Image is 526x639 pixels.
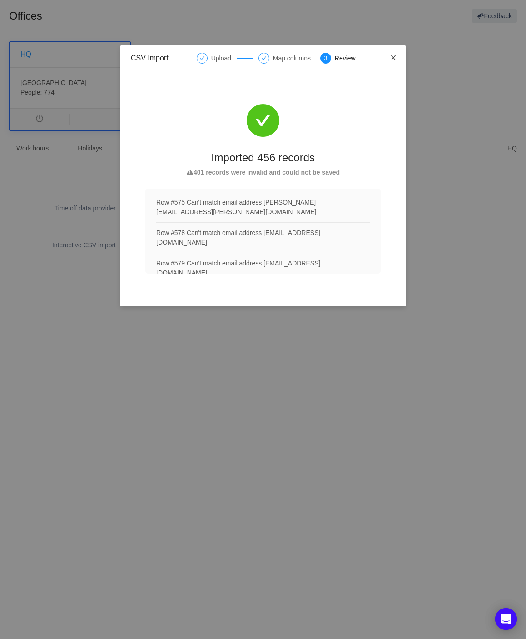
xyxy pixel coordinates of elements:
div: > [197,53,356,64]
i: icon: check [261,55,267,61]
i: icon: close [390,54,397,61]
div: Imported 456 records [145,148,381,167]
b: 401 records were invalid and could not be saved [186,169,340,176]
div: Map columns [273,53,316,64]
div: Open Intercom Messenger [495,608,517,630]
div: Review [335,53,356,64]
i: icon: check-circle [247,104,279,137]
i: icon: check [199,55,205,61]
li: Row #578 Can't match email address [EMAIL_ADDRESS][DOMAIN_NAME] [156,223,370,253]
div: Upload [211,53,237,64]
li: Row #579 Can't match email address [EMAIL_ADDRESS][DOMAIN_NAME] [156,253,370,284]
span: 3 [324,55,327,61]
button: Close [381,45,406,71]
div: CSV Import [131,53,356,64]
li: Row #575 Can't match email address [PERSON_NAME][EMAIL_ADDRESS][PERSON_NAME][DOMAIN_NAME] [156,192,370,223]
